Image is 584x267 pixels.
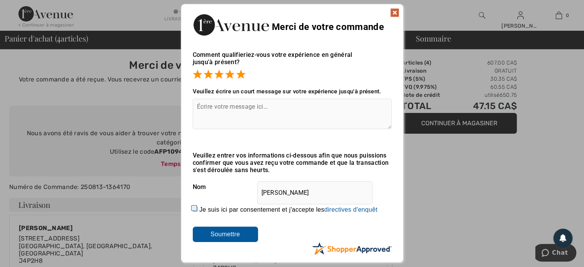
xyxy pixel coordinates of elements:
div: Veuillez écrire un court message sur votre expérience jusqu'à présent. [193,88,392,95]
img: x [390,8,399,17]
label: Je suis ici par consentement et j'accepte les [199,206,377,213]
div: Comment qualifieriez-vous votre expérience en général jusqu'à présent? [193,43,392,80]
div: Veuillez entrer vos informations ci-dessous afin que nous puissions confirmer que vous avez reçu ... [193,152,392,174]
span: Merci de votre commande [272,22,384,32]
a: directives d'enquêt [324,206,377,213]
span: Chat [17,5,33,12]
div: Nom [193,177,392,197]
img: Merci de votre commande [193,12,270,38]
input: Soumettre [193,227,258,242]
